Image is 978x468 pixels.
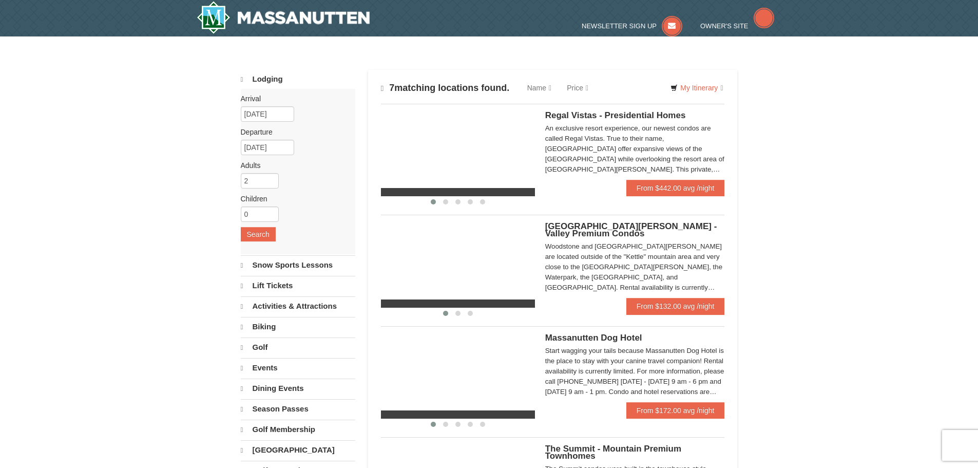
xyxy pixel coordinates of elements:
[700,22,749,30] span: Owner's Site
[664,80,730,96] a: My Itinerary
[241,296,355,316] a: Activities & Attractions
[241,379,355,398] a: Dining Events
[241,338,355,357] a: Golf
[241,70,355,89] a: Lodging
[545,241,725,293] div: Woodstone and [GEOGRAPHIC_DATA][PERSON_NAME] are located outside of the "Kettle" mountain area an...
[241,440,355,460] a: [GEOGRAPHIC_DATA]
[545,444,681,461] span: The Summit - Mountain Premium Townhomes
[520,78,559,98] a: Name
[559,78,596,98] a: Price
[241,127,348,137] label: Departure
[626,180,725,196] a: From $442.00 avg /night
[241,93,348,104] label: Arrival
[700,22,774,30] a: Owner's Site
[241,358,355,378] a: Events
[241,317,355,336] a: Biking
[582,22,682,30] a: Newsletter Sign Up
[241,194,348,204] label: Children
[626,298,725,314] a: From $132.00 avg /night
[626,402,725,419] a: From $172.00 avg /night
[241,399,355,419] a: Season Passes
[545,221,717,238] span: [GEOGRAPHIC_DATA][PERSON_NAME] - Valley Premium Condos
[241,227,276,241] button: Search
[241,420,355,439] a: Golf Membership
[545,123,725,175] div: An exclusive resort experience, our newest condos are called Regal Vistas. True to their name, [G...
[545,110,686,120] span: Regal Vistas - Presidential Homes
[241,160,348,171] label: Adults
[241,255,355,275] a: Snow Sports Lessons
[582,22,657,30] span: Newsletter Sign Up
[545,346,725,397] div: Start wagging your tails because Massanutten Dog Hotel is the place to stay with your canine trav...
[197,1,370,34] a: Massanutten Resort
[241,276,355,295] a: Lift Tickets
[197,1,370,34] img: Massanutten Resort Logo
[545,333,642,343] span: Massanutten Dog Hotel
